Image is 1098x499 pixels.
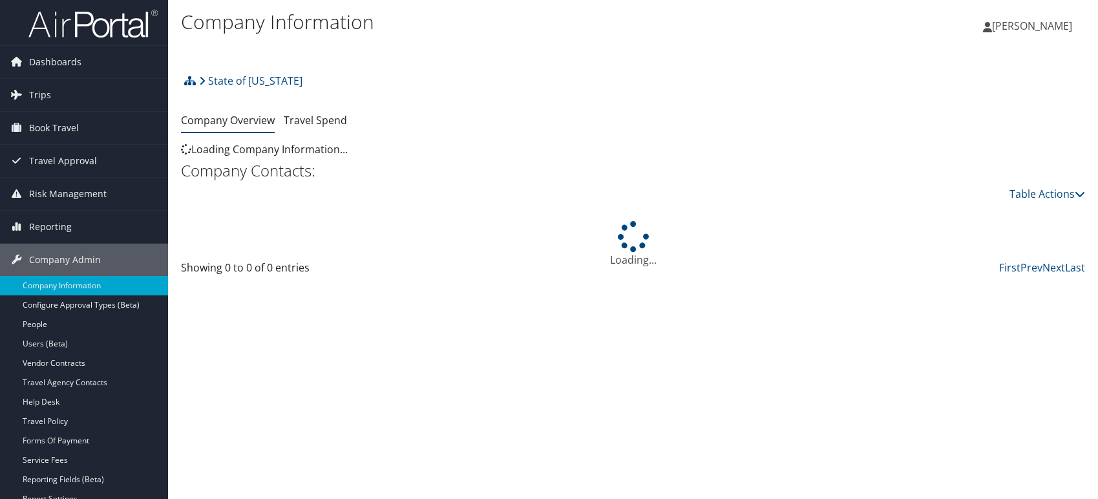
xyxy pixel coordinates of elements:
[181,113,275,127] a: Company Overview
[29,112,79,144] span: Book Travel
[29,244,101,276] span: Company Admin
[181,260,392,282] div: Showing 0 to 0 of 0 entries
[1065,260,1085,275] a: Last
[999,260,1020,275] a: First
[199,68,302,94] a: State of [US_STATE]
[29,145,97,177] span: Travel Approval
[29,178,107,210] span: Risk Management
[29,79,51,111] span: Trips
[181,8,784,36] h1: Company Information
[1020,260,1042,275] a: Prev
[28,8,158,39] img: airportal-logo.png
[1042,260,1065,275] a: Next
[181,142,348,156] span: Loading Company Information...
[992,19,1072,33] span: [PERSON_NAME]
[284,113,347,127] a: Travel Spend
[29,211,72,243] span: Reporting
[181,221,1085,268] div: Loading...
[29,46,81,78] span: Dashboards
[181,160,1085,182] h2: Company Contacts:
[1009,187,1085,201] a: Table Actions
[983,6,1085,45] a: [PERSON_NAME]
